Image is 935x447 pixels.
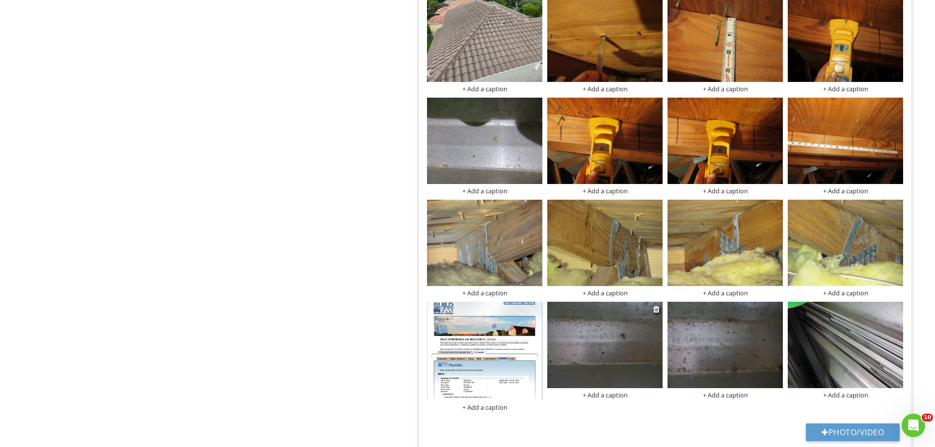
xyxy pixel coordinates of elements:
div: + Add a caption [427,403,542,411]
img: data [427,302,542,400]
img: data [547,98,663,184]
img: data [788,200,903,286]
img: data [427,200,542,286]
div: + Add a caption [788,187,903,195]
img: data [788,302,903,388]
iframe: Intercom live chat [902,414,925,437]
div: + Add a caption [427,187,542,195]
div: + Add a caption [788,289,903,297]
div: + Add a caption [547,391,663,399]
img: data [668,200,783,286]
span: 10 [922,414,933,421]
div: + Add a caption [547,289,663,297]
img: data [547,200,663,286]
div: + Add a caption [547,85,663,93]
div: + Add a caption [668,289,783,297]
button: Photo/Video [806,423,900,441]
div: + Add a caption [547,187,663,195]
img: data [547,302,663,388]
div: + Add a caption [427,85,542,93]
div: + Add a caption [668,391,783,399]
div: + Add a caption [788,391,903,399]
img: data [788,98,903,184]
div: + Add a caption [668,85,783,93]
div: + Add a caption [788,85,903,93]
img: data [668,98,783,184]
img: data [668,302,783,388]
div: + Add a caption [668,187,783,195]
img: data [427,98,542,184]
div: + Add a caption [427,289,542,297]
